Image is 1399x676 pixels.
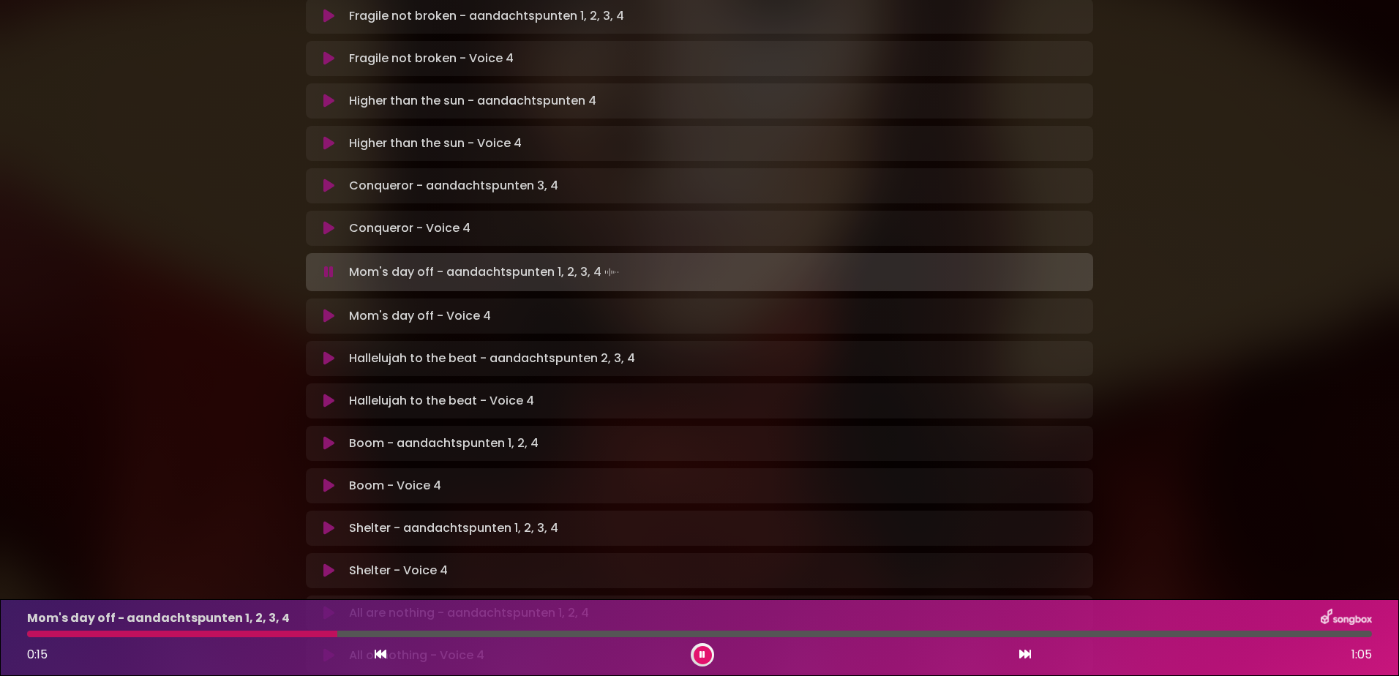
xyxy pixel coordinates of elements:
[349,50,514,67] p: Fragile not broken - Voice 4
[349,519,558,537] p: Shelter - aandachtspunten 1, 2, 3, 4
[349,477,441,495] p: Boom - Voice 4
[349,92,596,110] p: Higher than the sun - aandachtspunten 4
[349,307,491,325] p: Mom's day off - Voice 4
[349,219,470,237] p: Conqueror - Voice 4
[1351,646,1372,664] span: 1:05
[349,177,558,195] p: Conqueror - aandachtspunten 3, 4
[349,562,448,579] p: Shelter - Voice 4
[601,262,622,282] img: waveform4.gif
[349,262,622,282] p: Mom's day off - aandachtspunten 1, 2, 3, 4
[349,7,624,25] p: Fragile not broken - aandachtspunten 1, 2, 3, 4
[1321,609,1372,628] img: songbox-logo-white.png
[349,350,635,367] p: Hallelujah to the beat - aandachtspunten 2, 3, 4
[27,646,48,663] span: 0:15
[27,609,290,627] p: Mom's day off - aandachtspunten 1, 2, 3, 4
[349,392,534,410] p: Hallelujah to the beat - Voice 4
[349,435,539,452] p: Boom - aandachtspunten 1, 2, 4
[349,135,522,152] p: Higher than the sun - Voice 4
